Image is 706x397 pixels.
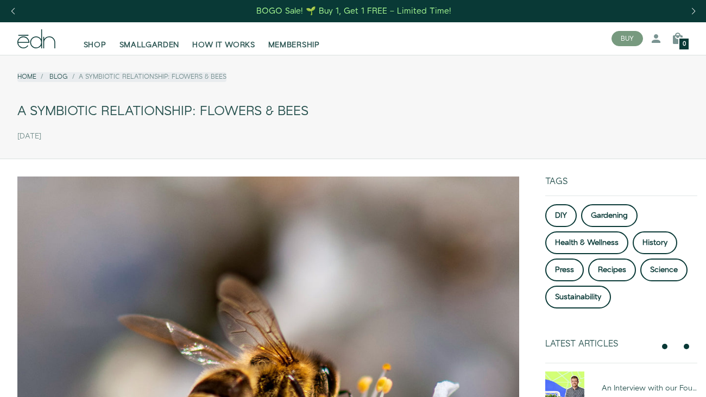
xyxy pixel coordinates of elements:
a: BOGO Sale! 🌱 Buy 1, Get 1 FREE – Limited Time! [256,3,453,20]
div: Tags [545,177,697,196]
button: previous [658,340,671,353]
li: A Symbiotic Relationship: Flowers & Bees [68,72,226,81]
a: SMALLGARDEN [113,27,186,51]
span: SHOP [84,40,106,51]
span: MEMBERSHIP [268,40,320,51]
button: next [680,340,693,353]
span: 0 [683,41,686,47]
div: BOGO Sale! 🌱 Buy 1, Get 1 FREE – Limited Time! [256,5,451,17]
iframe: Opens a widget where you can find more information [624,364,695,392]
a: SHOP [77,27,113,51]
button: BUY [612,31,643,46]
time: [DATE] [17,132,41,141]
a: Home [17,72,36,81]
a: MEMBERSHIP [262,27,326,51]
a: Blog [49,72,68,81]
a: History [633,231,677,254]
a: Sustainability [545,286,611,308]
nav: breadcrumbs [17,72,226,81]
a: Gardening [581,204,638,227]
a: HOW IT WORKS [186,27,261,51]
div: An Interview with our Founder, [PERSON_NAME]: The Efficient Grower [602,383,697,394]
span: HOW IT WORKS [192,40,255,51]
a: Health & Wellness [545,231,628,254]
a: DIY [545,204,577,227]
span: SMALLGARDEN [119,40,180,51]
a: Recipes [588,259,636,281]
div: Latest Articles [545,339,654,349]
a: Science [640,259,688,281]
div: A Symbiotic Relationship: Flowers & Bees [17,99,689,124]
a: Press [545,259,584,281]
